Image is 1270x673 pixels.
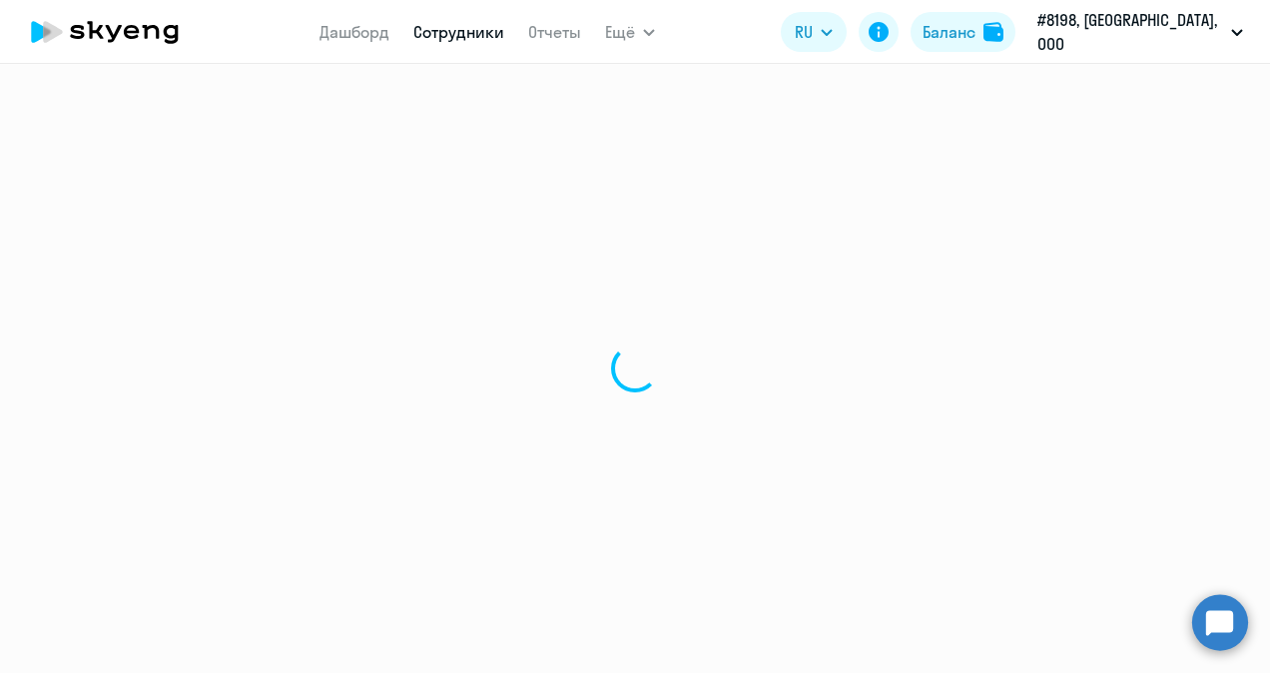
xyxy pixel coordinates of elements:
[795,20,813,44] span: RU
[1027,8,1253,56] button: #8198, [GEOGRAPHIC_DATA], ООО
[1037,8,1223,56] p: #8198, [GEOGRAPHIC_DATA], ООО
[528,22,581,42] a: Отчеты
[413,22,504,42] a: Сотрудники
[923,20,975,44] div: Баланс
[781,12,847,52] button: RU
[983,22,1003,42] img: balance
[319,22,389,42] a: Дашборд
[605,20,635,44] span: Ещё
[605,12,655,52] button: Ещё
[911,12,1015,52] button: Балансbalance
